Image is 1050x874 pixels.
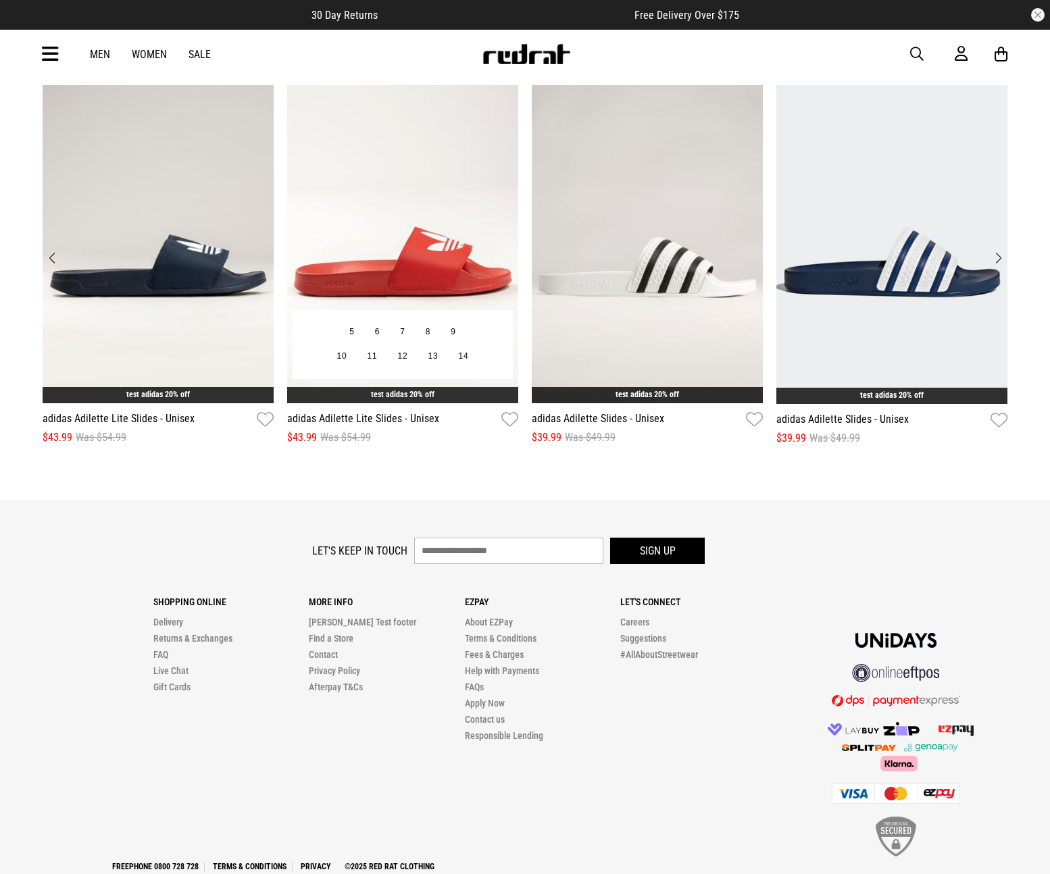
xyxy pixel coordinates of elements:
button: 11 [357,344,388,369]
button: 7 [390,320,415,344]
a: adidas Adilette Slides - Unisex [776,411,909,430]
span: Was $54.99 [320,430,371,446]
a: Privacy Policy [309,665,360,676]
a: Terms & Conditions [465,633,536,644]
a: test adidas 20% off [860,390,924,400]
img: Klarna [875,756,918,771]
a: Contact [309,649,338,660]
img: Splitpay [842,744,896,751]
a: Men [90,48,110,61]
a: Contact us [465,714,505,725]
p: Let's Connect [620,596,776,607]
a: Sale [189,48,211,61]
span: $39.99 [776,430,806,446]
a: Live Chat [153,665,189,676]
img: Genoapay [904,744,958,752]
a: adidas Adilette Slides - Unisex [532,410,664,430]
a: adidas Adilette Lite Slides - Unisex [43,410,195,430]
a: [PERSON_NAME] Test footer [309,617,416,627]
div: 3 / 12 [525,85,770,446]
span: Was $54.99 [76,430,126,446]
a: test adidas 20% off [126,390,190,399]
button: Previous slide [43,243,61,273]
img: Redrat logo [482,44,571,64]
img: DPS [832,694,960,706]
a: Afterpay T&Cs [309,682,363,692]
img: SSL [876,817,916,856]
a: #AllAboutStreetwear [620,649,698,660]
iframe: Customer reviews powered by Trustpilot [405,8,607,22]
button: Sign up [610,538,705,564]
span: Was $49.99 [809,430,860,446]
a: Careers [620,617,649,627]
p: More Info [309,596,464,607]
img: Adidas Adilette Lite Slides - Unisex in Red [287,85,518,404]
button: 6 [365,320,390,344]
div: 2 / 12 [280,85,525,446]
a: FAQs [465,682,484,692]
a: Help with Payments [465,665,539,676]
button: 8 [416,320,441,344]
div: 4 / 12 [770,85,1014,446]
span: Was $49.99 [565,430,616,446]
div: 1 / 12 [36,85,280,446]
a: Fees & Charges [465,649,524,660]
img: Laybuy [818,722,880,736]
button: Next slide [989,243,1007,273]
a: Gift Cards [153,682,191,692]
button: 9 [441,320,466,344]
a: Returns & Exchanges [153,633,232,644]
a: FAQ [153,649,168,660]
p: Shopping Online [153,596,309,607]
a: Delivery [153,617,183,627]
a: Suggestions [620,633,666,644]
a: Responsible Lending [465,730,543,741]
img: online eftpos [852,664,940,682]
a: Privacy [295,862,336,871]
a: test adidas 20% off [371,390,434,399]
img: Splitpay [939,725,974,736]
img: Adidas Adilette Slides - Unisex in Unknown [776,85,1007,404]
span: Free Delivery Over $175 [634,9,739,22]
button: 10 [327,344,357,369]
img: Adidas Adilette Lite Slides - Unisex in Blue [43,85,274,404]
img: Zip [882,722,920,736]
button: 12 [388,344,418,369]
span: $43.99 [287,430,317,446]
a: ©2025 Red Rat Clothing [339,862,440,871]
a: Find a Store [309,633,353,644]
a: test adidas 20% off [616,390,679,399]
button: 5 [339,320,364,344]
img: Cards [832,783,960,804]
label: Let's keep in touch [312,544,407,557]
button: Open LiveChat chat widget [11,5,51,46]
button: 14 [448,344,478,369]
a: Freephone 0800 728 728 [107,862,205,871]
a: Terms & Conditions [207,862,293,871]
button: 13 [418,344,448,369]
p: Ezpay [465,596,620,607]
span: $39.99 [532,430,561,446]
span: 30 Day Returns [311,9,378,22]
a: Apply Now [465,698,505,709]
img: Adidas Adilette Slides - Unisex in White [532,85,763,404]
span: $43.99 [43,430,72,446]
a: adidas Adilette Lite Slides - Unisex [287,410,439,430]
a: Women [132,48,167,61]
a: About EZPay [465,617,513,627]
img: Unidays [855,633,936,648]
